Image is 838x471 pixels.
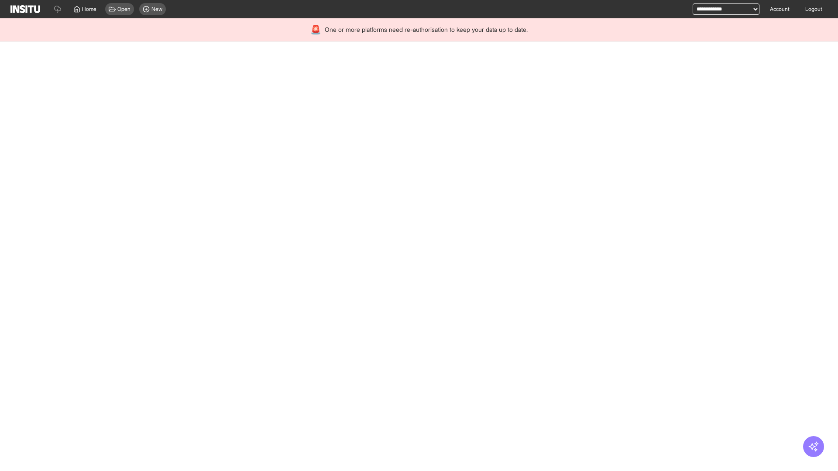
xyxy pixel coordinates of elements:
[82,6,96,13] span: Home
[117,6,131,13] span: Open
[10,5,40,13] img: Logo
[310,24,321,36] div: 🚨
[325,25,528,34] span: One or more platforms need re-authorisation to keep your data up to date.
[151,6,162,13] span: New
